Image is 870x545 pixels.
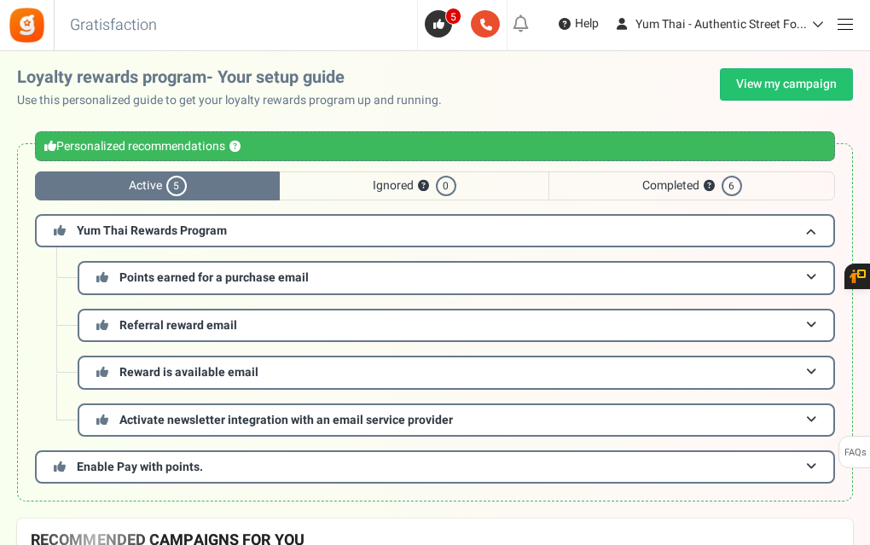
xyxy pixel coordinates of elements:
[35,171,280,200] span: Active
[17,92,455,109] p: Use this personalized guide to get your loyalty rewards program up and running.
[720,68,853,101] a: View my campaign
[828,7,861,40] a: Menu
[77,458,203,476] span: Enable Pay with points.
[8,6,46,44] img: Gratisfaction
[844,437,867,469] span: FAQs
[51,9,176,43] h3: Gratisfaction
[552,10,606,38] a: Help
[166,176,187,196] span: 5
[635,15,807,33] span: Yum Thai - Authentic Street Fo...
[425,10,464,38] a: 5
[418,181,429,192] button: ?
[722,176,742,196] span: 6
[119,269,309,287] span: Points earned for a purchase email
[229,142,241,153] button: ?
[17,68,455,87] h2: Loyalty rewards program- Your setup guide
[280,171,548,200] span: Ignored
[571,15,599,32] span: Help
[77,222,227,240] span: Yum Thai Rewards Program
[35,131,835,161] div: Personalized recommendations
[119,363,258,381] span: Reward is available email
[548,171,835,200] span: Completed
[119,411,453,429] span: Activate newsletter integration with an email service provider
[445,8,461,25] span: 5
[436,176,456,196] span: 0
[704,181,715,192] button: ?
[119,316,237,334] span: Referral reward email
